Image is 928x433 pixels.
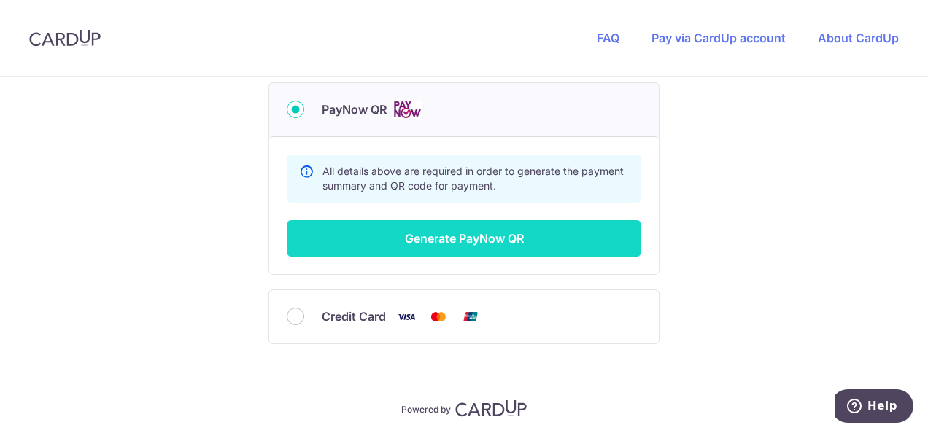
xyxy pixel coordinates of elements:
[287,220,641,257] button: Generate PayNow QR
[287,101,641,119] div: PayNow QR Cards logo
[393,101,422,119] img: Cards logo
[651,31,786,45] a: Pay via CardUp account
[322,101,387,118] span: PayNow QR
[392,308,421,326] img: Visa
[424,308,453,326] img: Mastercard
[401,401,451,416] p: Powered by
[322,308,386,325] span: Credit Card
[597,31,619,45] a: FAQ
[29,29,101,47] img: CardUp
[835,389,913,426] iframe: Opens a widget where you can find more information
[287,308,641,326] div: Credit Card Visa Mastercard Union Pay
[818,31,899,45] a: About CardUp
[322,165,624,192] span: All details above are required in order to generate the payment summary and QR code for payment.
[455,399,527,417] img: CardUp
[456,308,485,326] img: Union Pay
